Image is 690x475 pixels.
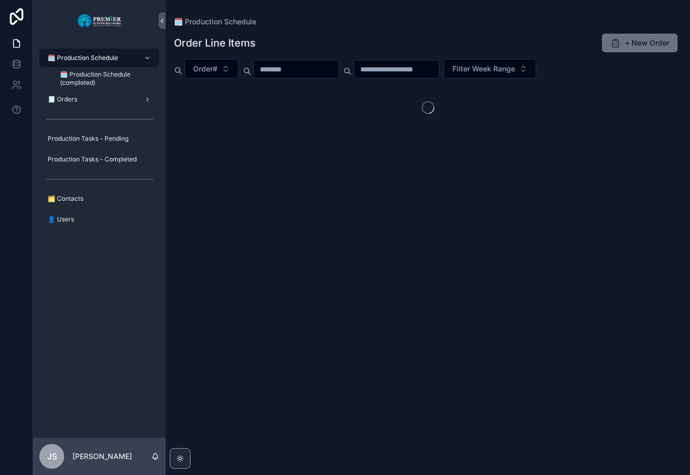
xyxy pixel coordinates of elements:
button: Select Button [184,59,239,79]
button: Select Button [444,59,536,79]
a: 🗓️ Production Schedule [39,49,159,67]
button: + New Order [602,34,678,52]
div: scrollable content [33,41,166,242]
img: App logo [77,12,122,29]
a: Production Tasks - Completed [39,150,159,169]
span: 🧾 Orders [48,95,77,103]
span: + New Order [625,38,669,48]
a: 🗂️ Contacts [39,189,159,208]
h1: Order Line Items [174,36,256,50]
span: 🗓️ Production Schedule (completed) [60,70,149,87]
a: 🗓️ Production Schedule (completed) [52,69,159,88]
p: [PERSON_NAME] [72,451,132,462]
span: 🗂️ Contacts [48,195,83,203]
span: 👤 Users [48,215,74,224]
a: 🧾 Orders [39,90,159,109]
span: Filter Week Range [452,64,515,74]
a: Production Tasks - Pending [39,129,159,148]
span: 🗓️ Production Schedule [48,54,118,62]
span: Order# [193,64,217,74]
span: JS [47,450,57,463]
span: Production Tasks - Completed [48,155,137,164]
a: 👤 Users [39,210,159,229]
span: Production Tasks - Pending [48,135,128,143]
a: 🗓️ Production Schedule [174,17,256,27]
